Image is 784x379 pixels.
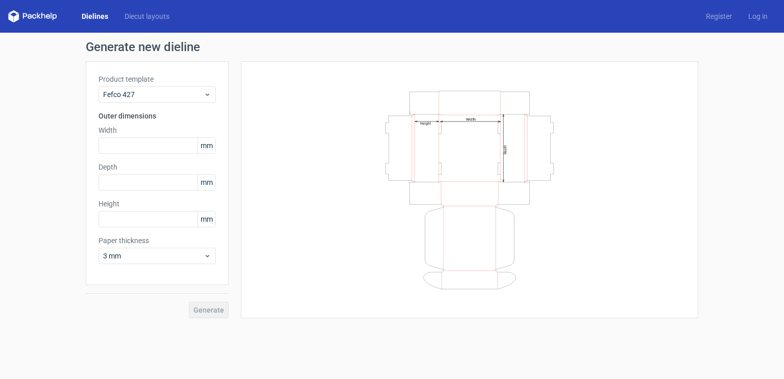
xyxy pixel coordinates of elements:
[198,138,215,153] span: mm
[698,11,740,21] a: Register
[99,125,216,135] label: Width
[73,11,116,21] a: Dielines
[99,235,216,246] label: Paper thickness
[103,251,204,261] span: 3 mm
[740,11,776,21] a: Log in
[198,175,215,190] span: mm
[198,211,215,227] span: mm
[99,74,216,84] label: Product template
[420,121,431,125] text: Height
[99,199,216,209] label: Height
[86,41,698,53] h1: Generate new dieline
[99,162,216,172] label: Depth
[466,116,476,121] text: Width
[99,111,216,121] h3: Outer dimensions
[116,11,178,21] a: Diecut layouts
[103,89,204,100] span: Fefco 427
[503,145,507,154] text: Depth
